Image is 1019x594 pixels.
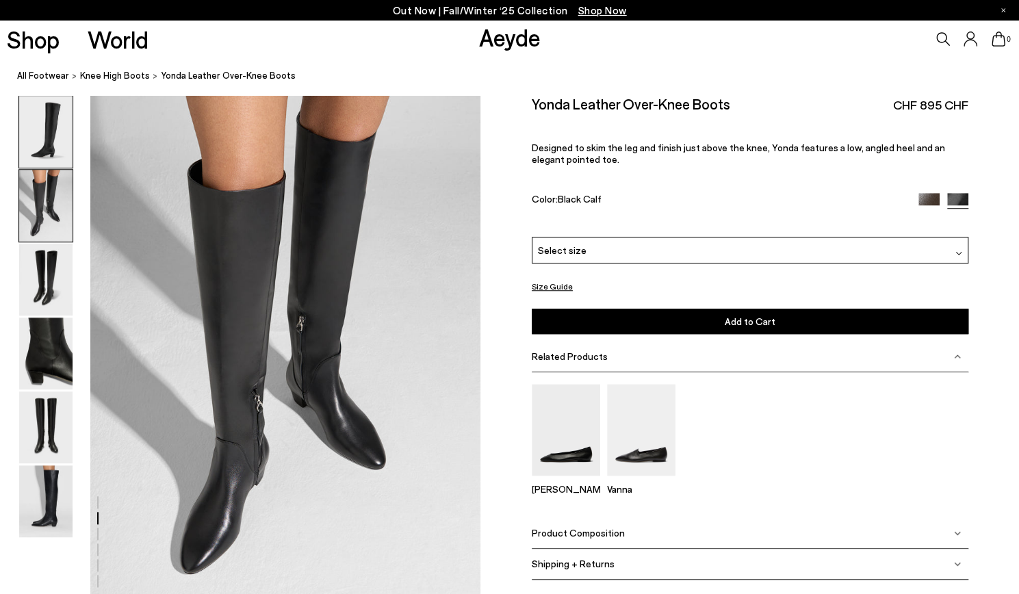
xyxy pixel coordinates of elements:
[578,4,627,16] span: Navigate to /collections/new-in
[532,278,573,295] button: Size Guide
[7,27,60,51] a: Shop
[558,193,602,205] span: Black Calf
[954,353,961,360] img: svg%3E
[532,384,600,475] img: Ellie Almond-Toe Flats
[725,315,775,327] span: Add to Cart
[532,465,600,494] a: Ellie Almond-Toe Flats [PERSON_NAME]
[532,527,625,539] span: Product Composition
[19,170,73,242] img: Yonda Leather Over-Knee Boots - Image 2
[955,250,962,257] img: svg%3E
[19,244,73,315] img: Yonda Leather Over-Knee Boots - Image 3
[607,482,675,494] p: Vanna
[532,558,615,569] span: Shipping + Returns
[19,465,73,537] img: Yonda Leather Over-Knee Boots - Image 6
[1005,36,1012,43] span: 0
[532,350,608,362] span: Related Products
[954,560,961,567] img: svg%3E
[954,529,961,536] img: svg%3E
[80,68,150,83] a: knee high boots
[607,465,675,494] a: Vanna Almond-Toe Loafers Vanna
[532,482,600,494] p: [PERSON_NAME]
[19,318,73,389] img: Yonda Leather Over-Knee Boots - Image 4
[532,142,945,165] span: Designed to skim the leg and finish just above the knee, Yonda features a low, angled heel and an...
[17,57,1019,95] nav: breadcrumb
[17,68,69,83] a: All Footwear
[88,27,149,51] a: World
[893,96,968,114] span: CHF 895 CHF
[19,96,73,168] img: Yonda Leather Over-Knee Boots - Image 1
[19,391,73,463] img: Yonda Leather Over-Knee Boots - Image 5
[992,31,1005,47] a: 0
[393,2,627,19] p: Out Now | Fall/Winter ‘25 Collection
[607,384,675,475] img: Vanna Almond-Toe Loafers
[478,23,540,51] a: Aeyde
[532,309,968,334] button: Add to Cart
[161,68,296,83] span: Yonda Leather Over-Knee Boots
[532,95,730,112] h2: Yonda Leather Over-Knee Boots
[532,193,905,209] div: Color:
[80,70,150,81] span: knee high boots
[538,243,586,257] span: Select size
